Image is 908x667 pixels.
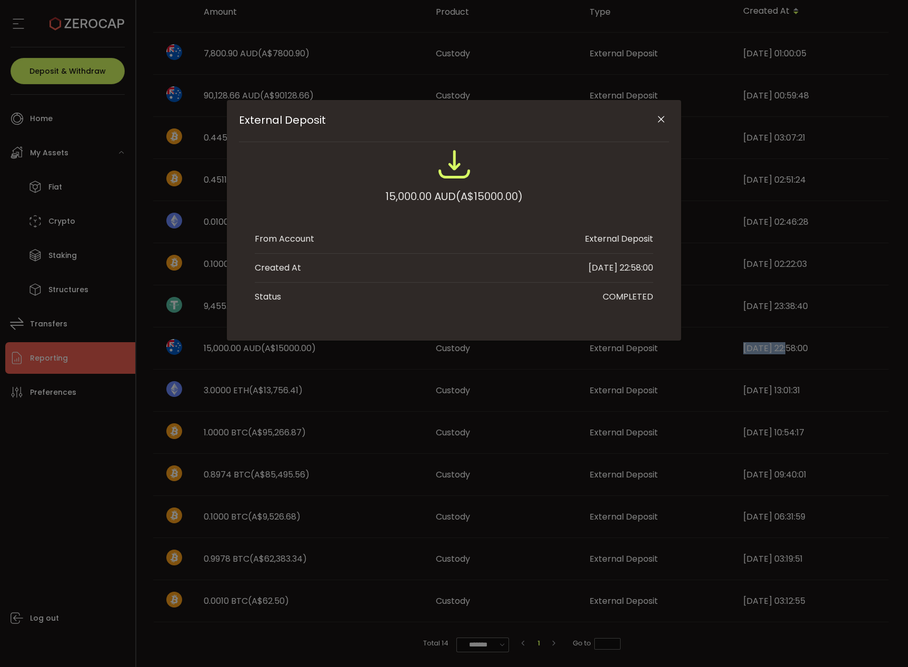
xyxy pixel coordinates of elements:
div: External Deposit [585,233,653,245]
iframe: Chat Widget [855,616,908,667]
button: Close [652,111,671,129]
span: External Deposit [239,114,626,126]
div: COMPLETED [603,291,653,303]
div: 15,000.00 AUD [385,187,523,206]
div: [DATE] 22:58:00 [588,262,653,274]
span: (A$15000.00) [456,187,523,206]
div: Status [255,291,281,303]
div: Created At [255,262,301,274]
div: From Account [255,233,314,245]
div: External Deposit [227,100,681,341]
